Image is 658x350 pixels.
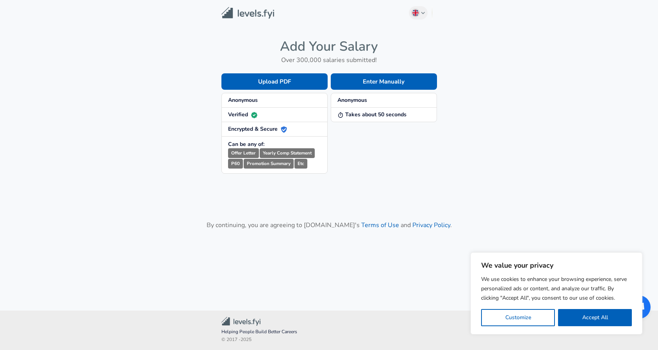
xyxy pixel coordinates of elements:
button: Upload PDF [221,73,328,90]
small: Promotion Summary [244,159,294,169]
strong: Verified [228,111,257,118]
a: Privacy Policy [412,221,450,229]
strong: Takes about 50 seconds [337,111,407,118]
strong: Can be any of: [228,140,264,148]
p: We value your privacy [481,261,632,270]
h4: Add Your Salary [221,38,437,55]
img: Levels.fyi Community [221,317,260,326]
p: We use cookies to enhance your browsing experience, serve personalized ads or content, and analyz... [481,275,632,303]
img: Levels.fyi [221,7,274,19]
small: P60 [228,159,243,169]
h6: Over 300,000 salaries submitted! [221,55,437,66]
button: English (UK) [409,6,428,20]
div: We value your privacy [471,252,642,334]
a: Terms of Use [361,221,399,229]
small: Offer Letter [228,148,259,158]
small: Etc [294,159,307,169]
span: © 2017 - 2025 [221,336,437,344]
img: English (UK) [412,10,419,16]
button: Customize [481,309,555,326]
strong: Encrypted & Secure [228,125,287,133]
span: Helping People Build Better Careers [221,328,437,336]
strong: Anonymous [337,96,367,104]
button: Enter Manually [331,73,437,90]
small: Yearly Comp Statement [260,148,315,158]
strong: Anonymous [228,96,258,104]
button: Accept All [558,309,632,326]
